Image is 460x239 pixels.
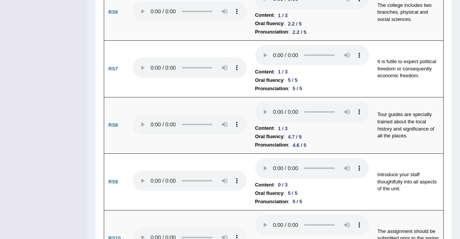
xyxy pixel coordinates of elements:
div: 1 / 3 [275,124,290,132]
div: 4.7 / 5 [285,133,305,141]
li: : [255,198,369,206]
div: 5 / 5 [290,198,305,206]
li: : [255,124,369,132]
div: 0 / 3 [275,181,290,189]
div: 5 / 5 [290,84,305,92]
b: Content [255,11,274,19]
b: RS8 [108,122,118,128]
b: Pronunciation [255,141,288,149]
li: : [255,19,369,28]
div: 1 / 3 [275,68,290,76]
b: Oral fluency [255,19,284,28]
td: Introduce your staff thoughtfully into all aspects of the unit. [373,154,444,210]
li: : [255,68,369,76]
li: : [255,132,369,141]
li: : [255,181,369,189]
b: Oral fluency [255,76,284,84]
td: Tour guides are specially trained about the local history and significance of all the places. [373,97,444,154]
div: 4.6 / 5 [290,141,309,149]
div: 5 / 5 [285,76,300,84]
b: Pronunciation [255,84,288,93]
td: It is futile to expect political freedom or consequently economic freedom. [373,41,444,97]
div: 2.2 / 5 [285,20,305,28]
b: RS7 [108,66,118,72]
div: 5 / 5 [285,189,300,197]
b: Content [255,68,274,76]
b: Oral fluency [255,189,284,198]
div: 1 / 3 [275,11,290,19]
div: 2.2 / 5 [290,28,309,36]
li: : [255,84,369,93]
li: : [255,11,369,19]
b: Pronunciation [255,198,288,206]
li: : [255,76,369,84]
b: RS9 [108,179,118,185]
b: Pronunciation [255,28,288,36]
li: : [255,28,369,36]
b: Content [255,124,274,132]
b: Oral fluency [255,132,284,141]
b: Content [255,181,274,189]
li: : [255,189,369,198]
li: : [255,141,369,149]
b: RS6 [108,9,118,15]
